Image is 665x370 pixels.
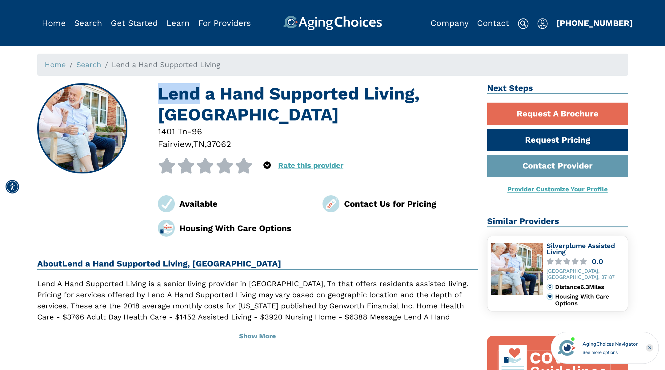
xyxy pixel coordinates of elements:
h1: Lend a Hand Supported Living, [GEOGRAPHIC_DATA] [158,83,478,125]
div: Contact Us for Pricing [344,197,478,210]
div: AgingChoices Navigator [583,340,638,348]
div: Accessibility Menu [6,180,19,193]
img: search-icon.svg [518,18,529,29]
a: Contact Provider [487,155,628,177]
img: Lend a Hand Supported Living, Fairview TN [38,84,126,173]
span: , [205,139,207,149]
div: Popover trigger [74,16,102,30]
img: distance.svg [547,284,553,291]
div: Available [179,197,313,210]
div: See more options [583,349,638,356]
span: , [191,139,193,149]
a: Company [431,18,469,28]
a: Search [74,18,102,28]
img: AgingChoices [283,16,382,30]
h2: Similar Providers [487,216,628,227]
img: user-icon.svg [537,18,548,29]
div: Popover trigger [263,158,271,173]
div: Popover trigger [537,16,548,30]
a: Provider Customize Your Profile [507,185,608,193]
h2: About Lend a Hand Supported Living, [GEOGRAPHIC_DATA] [37,259,478,270]
a: Learn [166,18,190,28]
a: For Providers [198,18,251,28]
nav: breadcrumb [37,54,628,76]
a: Rate this provider [278,161,343,170]
a: Home [45,60,66,69]
div: Distance 6.3 Miles [555,284,624,291]
div: Housing With Care Options [179,222,313,234]
div: 37062 [207,138,231,150]
a: Contact [477,18,509,28]
a: Search [76,60,101,69]
h2: Next Steps [487,83,628,94]
button: Show More [37,326,478,346]
a: [PHONE_NUMBER] [556,18,633,28]
span: Lend a Hand Supported Living [112,60,220,69]
span: TN [193,139,205,149]
a: Get Started [111,18,158,28]
img: avatar [556,337,577,358]
span: Fairview [158,139,191,149]
p: Lend A Hand Supported Living is a senior living provider in [GEOGRAPHIC_DATA], Tn that offers res... [37,278,478,334]
a: Request A Brochure [487,103,628,125]
div: Close [646,344,653,352]
div: [GEOGRAPHIC_DATA], [GEOGRAPHIC_DATA], 37187 [547,268,624,280]
div: Housing With Care Options [555,293,624,307]
a: Home [42,18,66,28]
img: primary.svg [547,293,553,300]
a: Request Pricing [487,129,628,151]
a: Silverplume Assisted Living [547,242,615,256]
div: 0.0 [592,258,603,265]
div: 1401 Tn-96 [158,125,478,138]
a: 0.0 [547,258,624,265]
